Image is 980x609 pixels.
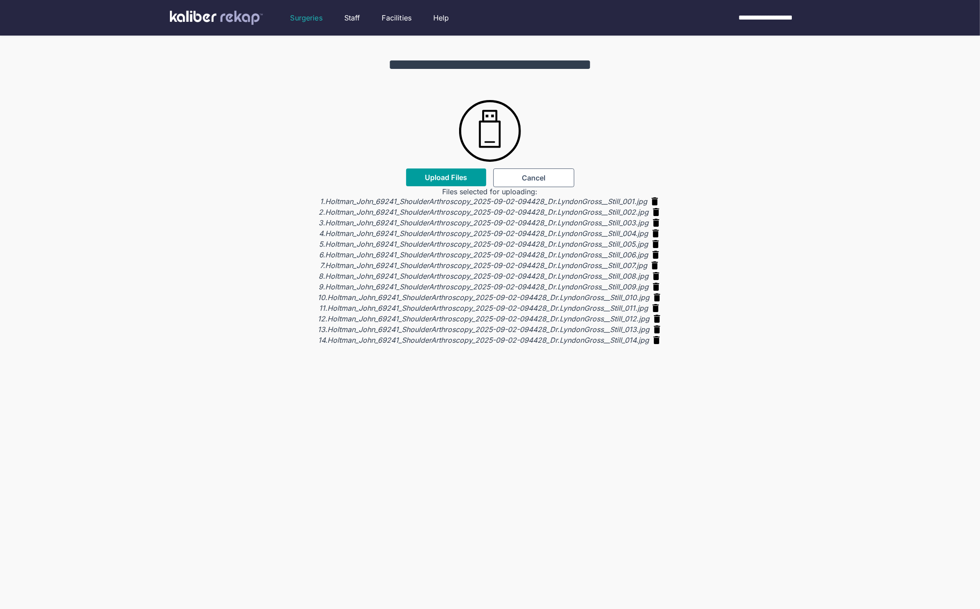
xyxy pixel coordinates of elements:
[459,93,521,168] img: kaliber usb
[651,281,661,292] img: delete
[319,218,649,227] div: 3 . Holtman_John_69241_ShoulderArthroscopy_2025-09-02-094428_Dr.LyndonGross__Still_003.jpg
[425,173,467,182] span: Upload Files
[318,293,650,302] div: 10 . Holtman_John_69241_ShoulderArthroscopy_2025-09-02-094428_Dr.LyndonGross__Still_010.jpg
[433,12,449,23] a: Help
[652,313,662,324] img: delete
[319,250,649,259] div: 6 . Holtman_John_69241_ShoulderArthroscopy_2025-09-02-094428_Dr.LyndonGross__Still_006.jpg
[493,168,574,187] button: Cancel
[406,168,486,186] button: Upload Files
[318,325,650,334] div: 13 . Holtman_John_69241_ShoulderArthroscopy_2025-09-02-094428_Dr.LyndonGross__Still_013.jpg
[319,336,649,345] div: 14 . Holtman_John_69241_ShoulderArthroscopy_2025-09-02-094428_Dr.LyndonGross__Still_014.jpg
[319,272,649,280] div: 8 . Holtman_John_69241_ShoulderArthroscopy_2025-09-02-094428_Dr.LyndonGross__Still_008.jpg
[382,12,412,23] a: Facilities
[650,249,661,260] img: delete
[319,240,649,248] div: 5 . Holtman_John_69241_ShoulderArthroscopy_2025-09-02-094428_Dr.LyndonGross__Still_005.jpg
[318,314,650,323] div: 12 . Holtman_John_69241_ShoulderArthroscopy_2025-09-02-094428_Dr.LyndonGross__Still_012.jpg
[320,197,648,206] div: 1 . Holtman_John_69241_ShoulderArthroscopy_2025-09-02-094428_Dr.LyndonGross__Still_001.jpg
[651,335,662,345] img: delete
[522,173,546,182] span: Cancel
[170,11,263,25] img: kaliber labs logo
[650,228,661,239] img: delete
[319,208,649,216] div: 2 . Holtman_John_69241_ShoulderArthroscopy_2025-09-02-094428_Dr.LyndonGross__Still_002.jpg
[650,303,661,313] img: delete
[320,261,648,270] div: 7 . Holtman_John_69241_ShoulderArthroscopy_2025-09-02-094428_Dr.LyndonGross__Still_007.jpg
[652,324,662,335] img: delete
[319,282,649,291] div: 9 . Holtman_John_69241_ShoulderArthroscopy_2025-09-02-094428_Dr.LyndonGross__Still_009.jpg
[651,271,661,281] img: delete
[652,292,662,303] img: delete
[344,12,360,23] a: Staff
[319,304,649,313] div: 11 . Holtman_John_69241_ShoulderArthroscopy_2025-09-02-094428_Dr.LyndonGross__Still_011.jpg
[650,239,661,249] img: delete
[290,12,323,23] a: Surgeries
[649,196,660,207] img: delete
[651,207,661,217] img: delete
[318,187,662,196] div: Files selected for uploading:
[649,260,660,271] img: delete
[319,229,649,238] div: 4 . Holtman_John_69241_ShoulderArthroscopy_2025-09-02-094428_Dr.LyndonGross__Still_004.jpg
[651,217,661,228] img: delete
